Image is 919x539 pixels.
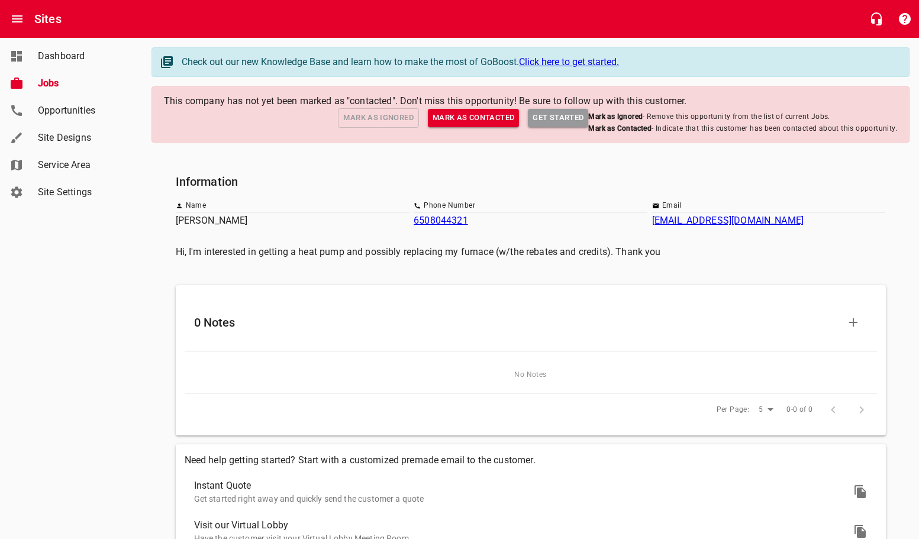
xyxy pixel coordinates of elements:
h6: 0 Notes [194,313,839,332]
b: Mark as Contacted [588,124,652,133]
a: Click here to get started. [519,56,619,67]
button: Live Chat [862,5,891,33]
a: 6508044321 [414,215,468,226]
h6: Information [176,172,886,191]
a: [EMAIL_ADDRESS][DOMAIN_NAME] [652,215,804,226]
button: Add Note [839,308,868,337]
span: Per Page: [717,404,750,416]
a: Instant QuoteGet started right away and quickly send the customer a quote [185,472,877,512]
span: Service Area [38,158,128,172]
span: Site Designs [38,131,128,145]
button: Mark as Contacted [428,109,519,127]
p: Need help getting started? Start with a customized premade email to the customer. [185,453,877,467]
span: - Indicate that this customer has been contacted about this opportunity. [588,123,897,135]
span: Instant Quote [194,479,849,493]
button: Copy email message to clipboard [846,477,875,506]
button: Support Portal [891,5,919,33]
h6: Sites [34,9,62,28]
div: 5 [754,402,778,418]
span: Email [662,200,682,212]
div: Check out our new Knowledge Base and learn how to make the most of GoBoost. [182,55,897,69]
p: Get started right away and quickly send the customer a quote [194,493,849,505]
span: Name [186,200,207,212]
p: This company has not yet been marked as "contacted". Don't miss this opportunity! Be sure to foll... [164,94,686,108]
span: Get Started [533,111,583,125]
span: Visit our Virtual Lobby [194,518,849,532]
span: No Notes [196,369,865,381]
span: Phone Number [424,200,475,212]
a: Get Started [528,109,588,127]
span: 0-0 of 0 [786,404,812,416]
span: Mark as Contacted [433,111,514,125]
span: Jobs [38,76,128,91]
button: Open drawer [3,5,31,33]
p: Hi, I'm interested in getting a heat pump and possibly replacing my furnace (w/the rebates and cr... [176,245,886,259]
button: Mark as Ignored [338,108,419,128]
span: Dashboard [38,49,128,63]
span: Opportunities [38,104,128,118]
span: Mark as Ignored [343,111,414,125]
p: [PERSON_NAME] [176,214,409,228]
span: Site Settings [38,185,128,199]
span: - Remove this opportunity from the list of current Jobs. [588,111,897,123]
b: Mark as Ignored [588,112,643,121]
